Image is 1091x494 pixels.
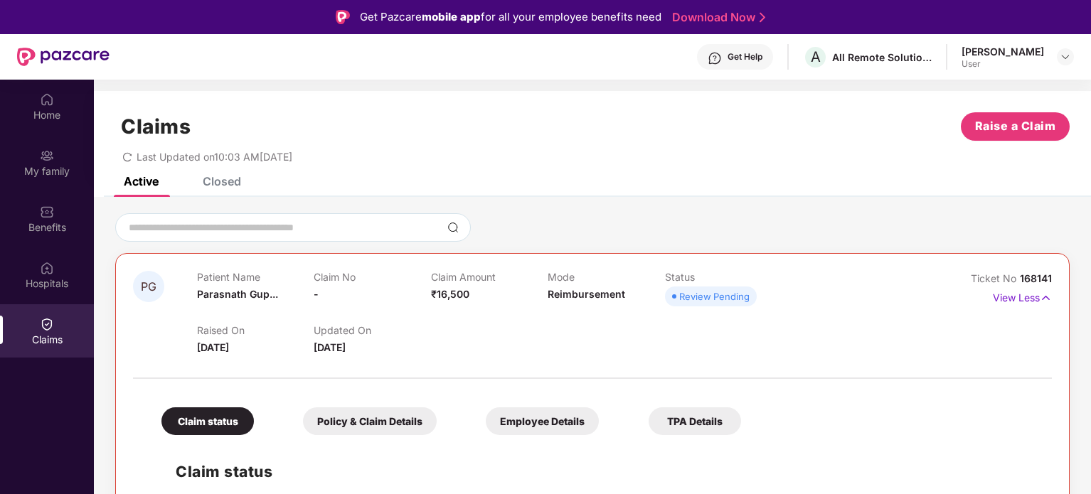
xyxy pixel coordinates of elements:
img: svg+xml;base64,PHN2ZyBpZD0iQ2xhaW0iIHhtbG5zPSJodHRwOi8vd3d3LnczLm9yZy8yMDAwL3N2ZyIgd2lkdGg9IjIwIi... [40,317,54,331]
span: Parasnath Gup... [197,288,278,300]
span: ₹16,500 [431,288,469,300]
img: svg+xml;base64,PHN2ZyBpZD0iSG9tZSIgeG1sbnM9Imh0dHA6Ly93d3cudzMub3JnLzIwMDAvc3ZnIiB3aWR0aD0iMjAiIG... [40,92,54,107]
p: Updated On [314,324,430,336]
img: Stroke [760,10,765,25]
div: Policy & Claim Details [303,407,437,435]
div: User [962,58,1044,70]
p: Status [665,271,782,283]
span: Ticket No [971,272,1020,284]
span: [DATE] [197,341,229,353]
span: [DATE] [314,341,346,353]
span: Raise a Claim [975,117,1056,135]
p: Raised On [197,324,314,336]
p: Claim Amount [431,271,548,283]
img: svg+xml;base64,PHN2ZyBpZD0iQmVuZWZpdHMiIHhtbG5zPSJodHRwOi8vd3d3LnczLm9yZy8yMDAwL3N2ZyIgd2lkdGg9Ij... [40,205,54,219]
div: Review Pending [679,289,750,304]
div: [PERSON_NAME] [962,45,1044,58]
img: Logo [336,10,350,24]
img: svg+xml;base64,PHN2ZyB4bWxucz0iaHR0cDovL3d3dy53My5vcmcvMjAwMC9zdmciIHdpZHRoPSIxNyIgaGVpZ2h0PSIxNy... [1040,290,1052,306]
span: 168141 [1020,272,1052,284]
span: Last Updated on 10:03 AM[DATE] [137,151,292,163]
h1: Claims [121,114,191,139]
a: Download Now [672,10,761,25]
div: Closed [203,174,241,188]
span: - [314,288,319,300]
img: svg+xml;base64,PHN2ZyBpZD0iSGVscC0zMngzMiIgeG1sbnM9Imh0dHA6Ly93d3cudzMub3JnLzIwMDAvc3ZnIiB3aWR0aD... [708,51,722,65]
img: svg+xml;base64,PHN2ZyBpZD0iRHJvcGRvd24tMzJ4MzIiIHhtbG5zPSJodHRwOi8vd3d3LnczLm9yZy8yMDAwL3N2ZyIgd2... [1060,51,1071,63]
button: Raise a Claim [961,112,1070,141]
img: svg+xml;base64,PHN2ZyBpZD0iSG9zcGl0YWxzIiB4bWxucz0iaHR0cDovL3d3dy53My5vcmcvMjAwMC9zdmciIHdpZHRoPS... [40,261,54,275]
div: Employee Details [486,407,599,435]
p: Claim No [314,271,430,283]
div: Claim status [161,407,254,435]
span: A [811,48,821,65]
h2: Claim status [176,460,1038,483]
span: Reimbursement [548,288,625,300]
p: View Less [993,286,1052,306]
img: New Pazcare Logo [17,48,110,66]
div: Active [124,174,159,188]
div: TPA Details [649,407,741,435]
strong: mobile app [422,10,481,23]
div: Get Pazcare for all your employee benefits need [360,9,661,26]
div: Get Help [728,51,762,63]
p: Patient Name [197,271,314,283]
img: svg+xml;base64,PHN2ZyBpZD0iU2VhcmNoLTMyeDMyIiB4bWxucz0iaHR0cDovL3d3dy53My5vcmcvMjAwMC9zdmciIHdpZH... [447,222,459,233]
div: All Remote Solutions Private Limited [832,50,932,64]
span: redo [122,151,132,163]
span: PG [141,281,156,293]
p: Mode [548,271,664,283]
img: svg+xml;base64,PHN2ZyB3aWR0aD0iMjAiIGhlaWdodD0iMjAiIHZpZXdCb3g9IjAgMCAyMCAyMCIgZmlsbD0ibm9uZSIgeG... [40,149,54,163]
